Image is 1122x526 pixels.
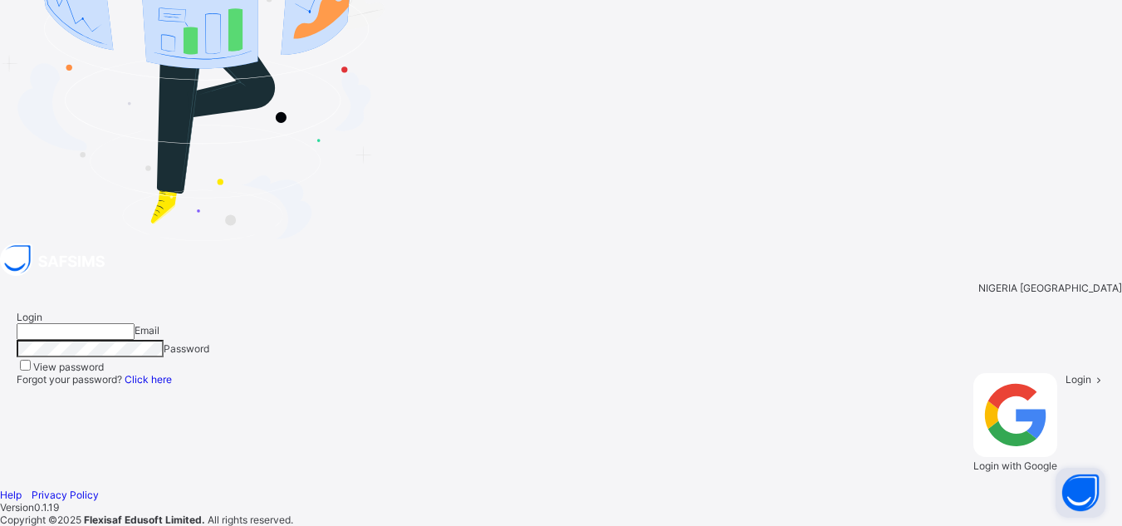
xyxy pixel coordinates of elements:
[164,342,209,355] span: Password
[32,489,99,501] a: Privacy Policy
[1066,373,1091,386] span: Login
[17,311,42,323] span: Login
[125,373,172,386] a: Click here
[1056,468,1105,518] button: Open asap
[84,514,205,526] strong: Flexisaf Edusoft Limited.
[135,324,159,337] span: Email
[973,373,1057,457] img: google.396cfc9801f0270233282035f929180a.svg
[17,373,172,386] span: Forgot your password?
[973,460,1057,472] span: Login with Google
[978,282,1122,294] span: NIGERIA [GEOGRAPHIC_DATA]
[33,361,104,373] label: View password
